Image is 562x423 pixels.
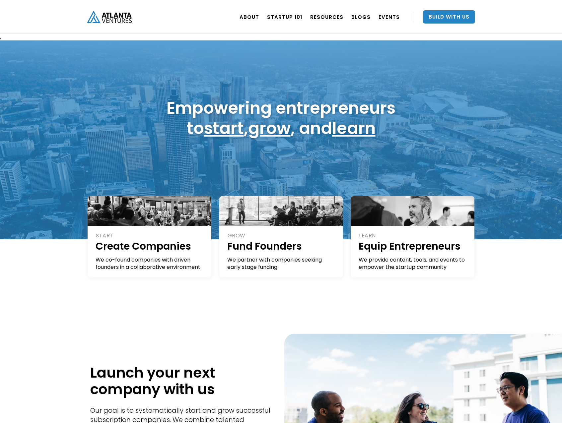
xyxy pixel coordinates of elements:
a: RESOURCES [310,8,343,26]
a: Startup 101 [267,8,302,26]
div: We co-found companies with driven founders in a collaborative environment [96,256,204,271]
h1: Fund Founders [227,239,336,253]
a: LEARNEquip EntrepreneursWe provide content, tools, and events to empower the startup community [351,196,474,277]
div: We provide content, tools, and events to empower the startup community [359,256,467,271]
a: learn [332,116,376,140]
a: BLOGS [351,8,371,26]
a: grow [248,116,291,140]
div: LEARN [359,232,467,239]
a: GROWFund FoundersWe partner with companies seeking early stage funding [219,196,343,277]
h1: Launch your next company with us [90,364,274,397]
h1: Equip Entrepreneurs [359,239,467,253]
a: STARTCreate CompaniesWe co-found companies with driven founders in a collaborative environment [88,196,211,277]
div: START [96,232,204,239]
a: Build With Us [423,10,475,24]
div: We partner with companies seeking early stage funding [227,256,336,271]
a: start [204,116,244,140]
a: ABOUT [240,8,259,26]
div: GROW [228,232,336,239]
h1: Empowering entrepreneurs to , , and [167,98,395,138]
a: EVENTS [379,8,400,26]
h1: Create Companies [96,239,204,253]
